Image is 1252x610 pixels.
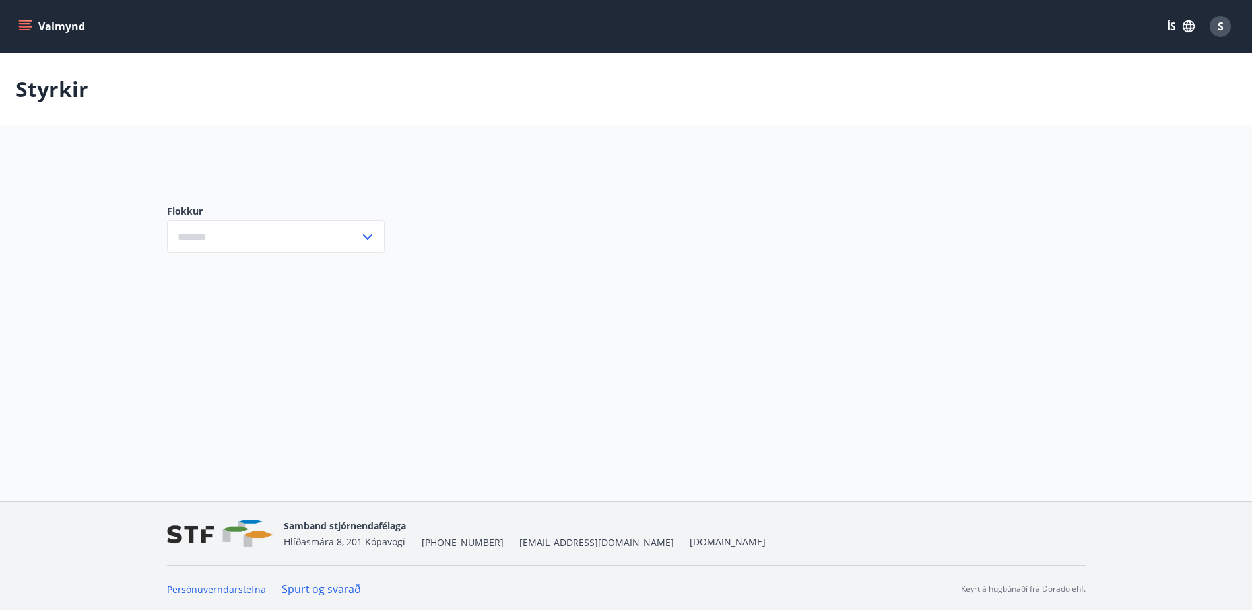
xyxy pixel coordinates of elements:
span: S [1218,19,1224,34]
span: [PHONE_NUMBER] [422,536,504,549]
a: [DOMAIN_NAME] [690,535,766,548]
button: ÍS [1160,15,1202,38]
span: Samband stjórnendafélaga [284,520,406,532]
a: Spurt og svarað [282,582,361,596]
span: Hlíðasmára 8, 201 Kópavogi [284,535,405,548]
button: menu [16,15,90,38]
button: S [1204,11,1236,42]
a: Persónuverndarstefna [167,583,266,595]
p: Styrkir [16,75,88,104]
label: Flokkur [167,205,385,218]
span: [EMAIL_ADDRESS][DOMAIN_NAME] [519,536,674,549]
p: Keyrt á hugbúnaði frá Dorado ehf. [961,583,1086,595]
img: vjCaq2fThgY3EUYqSgpjEiBg6WP39ov69hlhuPVN.png [167,520,273,548]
